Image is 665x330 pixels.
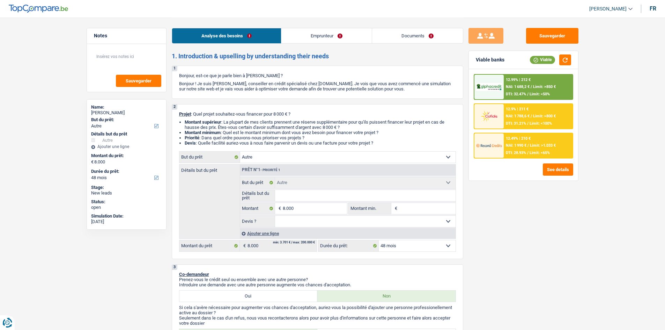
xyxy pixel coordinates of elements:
span: Limit: <100% [530,121,552,126]
div: min: 3.701 € / max: 200.000 € [273,241,315,244]
span: € [391,203,399,214]
div: 1 [172,66,177,71]
span: / [527,92,529,96]
div: 12.99% | 212 € [506,78,531,82]
strong: Montant minimum [185,130,221,135]
li: : Quel est le montant minimum dont vous avez besoin pour financer votre projet ? [185,130,456,135]
span: / [531,114,532,118]
span: € [240,240,247,251]
span: Limit: >850 € [533,85,556,89]
label: But du prêt: [91,117,161,123]
img: TopCompare Logo [9,5,68,13]
img: Cofidis [476,110,502,123]
span: DTI: 32.47% [506,92,526,96]
div: Status: [91,199,162,205]
span: DTI: 31.21% [506,121,526,126]
span: DTI: 28.93% [506,151,526,155]
div: Simulation Date: [91,213,162,219]
span: / [527,121,529,126]
button: Sauvegarder [526,28,578,44]
span: Devis [185,140,196,146]
label: Montant [240,203,275,214]
label: Détails but du prêt [179,164,240,173]
label: But du prêt [240,177,275,188]
div: [DATE] [91,219,162,225]
a: [PERSON_NAME] [584,3,633,15]
p: Si cela s'avère nécessaire pour augmenter vos chances d'acceptation, auriez-vous la possibilité d... [179,305,456,315]
label: Montant du prêt [179,240,240,251]
p: Bonjour ! Je suis [PERSON_NAME], conseiller en crédit spécialisé chez [DOMAIN_NAME]. Je vois que ... [179,81,456,91]
div: Stage: [91,185,162,190]
p: Bonjour, est-ce que je parle bien à [PERSON_NAME] ? [179,73,456,78]
h2: 1. Introduction & upselling by understanding their needs [172,52,463,60]
button: Sauvegarder [116,75,161,87]
span: Limit: >1.033 € [530,143,556,148]
strong: Montant supérieur [185,119,221,125]
img: AlphaCredit [476,83,502,91]
label: Devis ? [240,216,275,227]
p: Seulement dans le cas d'un refus, nous vous recontacterons alors pour avoir plus d'informations s... [179,315,456,326]
span: Limit: <65% [530,151,550,155]
strong: Priorité [185,135,199,140]
span: € [275,203,283,214]
span: / [527,151,529,155]
div: Prêt n°1 [240,168,282,172]
div: Viable [530,56,555,64]
div: Name: [91,104,162,110]
span: / [531,85,532,89]
label: Durée du prêt: [91,169,161,174]
label: Durée du prêt: [318,240,379,251]
button: See details [543,163,573,176]
div: 12.49% | 210 € [506,136,531,141]
span: Projet [179,111,191,117]
span: Limit: >800 € [533,114,556,118]
label: But du prêt [179,152,240,163]
a: Documents [372,28,463,43]
div: fr [650,5,656,12]
label: Montant du prêt: [91,153,161,159]
div: 12.9% | 211 € [506,107,529,111]
span: Limit: <50% [530,92,550,96]
li: : Dans quel ordre pouvons-nous prioriser vos projets ? [185,135,456,140]
label: Oui [179,291,318,302]
div: Détails but du prêt [91,131,162,137]
img: Record Credits [476,139,502,152]
p: Introduire une demande avec une autre personne augmente vos chances d'acceptation. [179,282,456,287]
span: € [91,159,94,165]
div: Ajouter une ligne [91,144,162,149]
span: [PERSON_NAME] [589,6,627,12]
label: Montant min. [349,203,391,214]
span: - Priorité 1 [260,168,280,172]
span: NAI: 1 688,2 € [506,85,530,89]
div: [PERSON_NAME] [91,110,162,116]
div: Viable banks [476,57,504,63]
label: Non [317,291,456,302]
p: Prenez-vous le crédit seul ou ensemble avec une autre personne? [179,277,456,282]
a: Analyse des besoins [172,28,281,43]
li: : Quelle facilité auriez-vous à nous faire parvenir un devis ou une facture pour votre projet ? [185,140,456,146]
h5: Notes [94,33,159,39]
div: 2 [172,104,177,110]
span: Sauvegarder [126,79,152,83]
div: open [91,205,162,210]
li: : La plupart de mes clients prennent une réserve supplémentaire pour qu'ils puissent financer leu... [185,119,456,130]
div: Ajouter une ligne [240,228,456,239]
div: New leads [91,190,162,196]
a: Emprunteur [281,28,372,43]
span: NAI: 1 990 € [506,143,526,148]
div: 3 [172,265,177,270]
span: / [527,143,529,148]
label: Détails but du prêt [240,190,275,201]
span: Co-demandeur [179,272,209,277]
p: : Quel projet souhaitez-vous financer pour 8 000 € ? [179,111,456,117]
span: NAI: 1 788,6 € [506,114,530,118]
